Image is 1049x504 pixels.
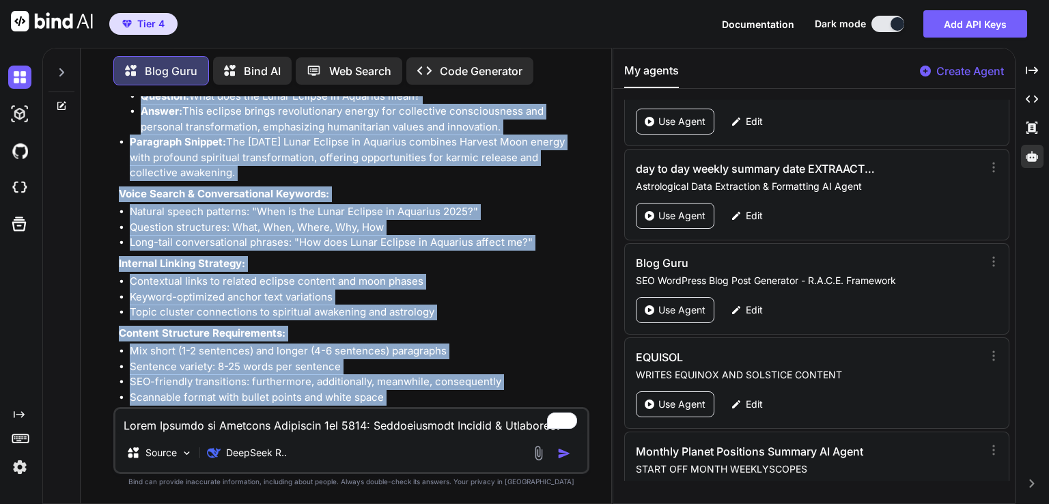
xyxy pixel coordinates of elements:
span: Tier 4 [137,17,165,31]
img: settings [8,456,31,479]
img: darkChat [8,66,31,89]
p: Edit [746,397,763,411]
img: darkAi-studio [8,102,31,126]
strong: Voice Search & Conversational Keywords: [119,187,329,200]
li: SEO-friendly transitions: furthermore, additionally, meanwhile, consequently [130,374,587,390]
li: What does the Lunar Eclipse in Aquarius mean? [141,89,587,104]
h3: Blog Guru [636,255,878,271]
p: Astrological Data Extraction & Formatting AI Agent [636,180,982,193]
img: attachment [531,445,546,461]
p: Bind can provide inaccurate information, including about people. Always double-check its answers.... [113,477,589,487]
p: Blog Guru [145,63,197,79]
button: Add API Keys [923,10,1027,38]
h3: Monthly Planet Positions Summary AI Agent [636,443,878,460]
h3: day to day weekly summary date EXTRAACTOR [636,160,878,177]
li: Keyword-optimized anchor text variations [130,290,587,305]
li: This eclipse brings revolutionary energy for collective consciousness and personal transformation... [141,104,587,135]
p: Use Agent [658,397,705,411]
li: The [DATE] Lunar Eclipse in Aquarius combines Harvest Moon energy with profound spiritual transfo... [130,135,587,181]
img: Bind AI [11,11,93,31]
strong: Paragraph Snippet: [130,135,226,148]
button: Documentation [722,17,794,31]
p: Edit [746,303,763,317]
p: WRITES EQUINOX AND SOLSTICE CONTENT [636,368,982,382]
p: Use Agent [658,209,705,223]
p: Web Search [329,63,391,79]
p: DeepSeek R.. [226,446,287,460]
p: Code Generator [440,63,522,79]
strong: Question: [141,89,189,102]
p: Source [145,446,177,460]
img: DeepSeek R1 (671B-Full) [207,446,221,460]
p: Use Agent [658,115,705,128]
strong: Content Structure Requirements: [119,326,285,339]
span: Dark mode [815,17,866,31]
li: Scannable format with bullet points and white space [130,390,587,406]
p: START OFF MONTH WEEKLYSCOPES [636,462,982,476]
textarea: To enrich screen reader interactions, please activate Accessibility in Grammarly extension settings [115,409,587,434]
p: Edit [746,115,763,128]
button: premiumTier 4 [109,13,178,35]
p: Edit [746,209,763,223]
li: Contextual links to related eclipse content and moon phases [130,274,587,290]
img: Pick Models [181,447,193,459]
img: icon [557,447,571,460]
p: Create Agent [936,63,1004,79]
img: cloudideIcon [8,176,31,199]
li: Natural speech patterns: "When is the Lunar Eclipse in Aquarius 2025?" [130,204,587,220]
li: Topic cluster connections to spiritual awakening and astrology [130,305,587,320]
li: Question structures: What, When, Where, Why, How [130,220,587,236]
p: Use Agent [658,303,705,317]
img: premium [122,20,132,28]
button: My agents [624,62,679,88]
p: Bind AI [244,63,281,79]
h3: EQUISOL [636,349,878,365]
strong: Answer: [141,104,182,117]
li: Mix short (1-2 sentences) and longer (4-6 sentences) paragraphs [130,344,587,359]
li: Sentence variety: 8-25 words per sentence [130,359,587,375]
p: SEO WordPress Blog Post Generator - R.A.C.E. Framework [636,274,982,288]
span: Documentation [722,18,794,30]
img: githubDark [8,139,31,163]
li: Long-tail conversational phrases: "How does Lunar Eclipse in Aquarius affect me?" [130,235,587,251]
strong: Internal Linking Strategy: [119,257,245,270]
